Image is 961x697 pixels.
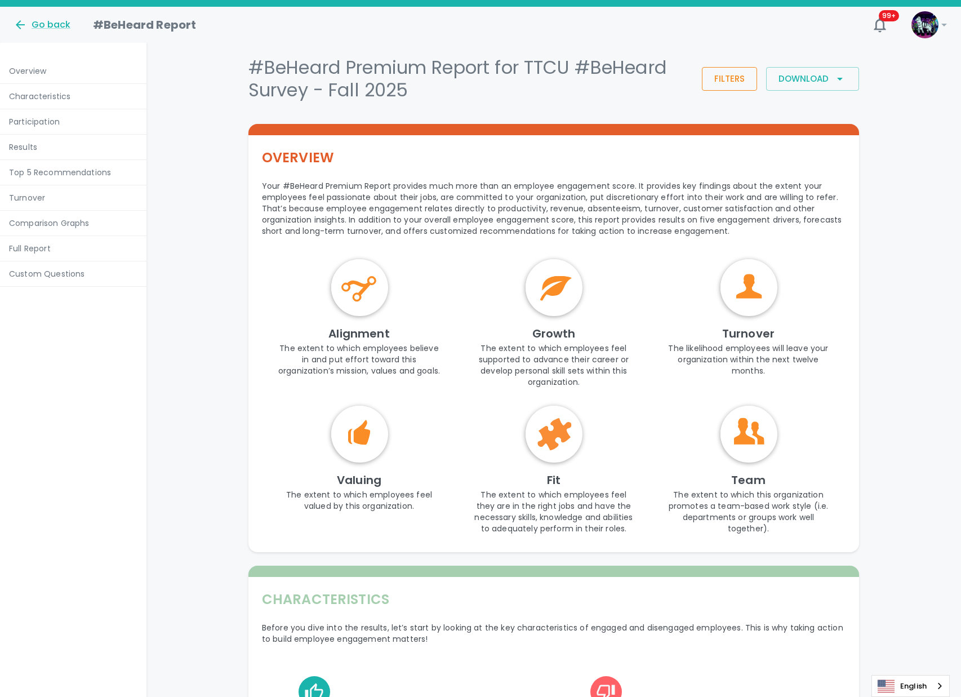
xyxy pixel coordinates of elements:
[651,471,846,489] h6: Team
[262,591,846,609] h5: CHARACTERISTICS
[331,259,388,316] img: Alignment
[456,343,651,388] p: The extent to which employees feel supported to advance their career or develop personal skill se...
[866,11,893,38] button: 99+
[262,622,846,645] p: Before you dive into the results, let’s start by looking at the key characteristics of engaged an...
[93,16,196,34] h1: #BeHeard Report
[9,141,137,153] p: Results
[766,67,859,91] button: Download
[456,489,651,534] p: The extent to which employees feel they are in the right jobs and have the necessary skills, know...
[331,406,388,463] img: Valuing
[9,167,137,178] p: Top 5 Recommendations
[9,116,137,127] p: Participation
[262,343,457,376] p: The extent to which employees believe in and put effort toward this organization’s mission, value...
[526,406,582,463] img: Fit
[720,259,777,316] img: Turnover
[911,11,938,38] img: Picture of Sparck
[871,675,950,697] div: Language
[262,149,846,167] h5: OVERVIEW
[778,72,847,86] div: Download
[651,343,846,376] p: The likelihood employees will leave your organization within the next twelve months.
[456,325,651,343] h6: Growth
[702,67,757,91] button: Filters
[262,471,457,489] h6: Valuing
[456,471,651,489] h6: Fit
[720,406,777,463] img: Team
[262,180,846,237] p: Your #BeHeard Premium Report provides much more than an employee engagement score. It provides ke...
[879,10,899,21] span: 99+
[651,489,846,534] p: The extent to which this organization promotes a team-based work style (i.e. departments or group...
[9,192,137,203] p: Turnover
[526,259,582,316] img: Growth
[248,56,698,101] h4: #BeHeard Premium Report for TTCU #BeHeard Survey - Fall 2025
[262,325,457,343] h6: Alignment
[9,65,137,77] p: Overview
[872,676,949,696] a: English
[871,675,950,697] aside: Language selected: English
[9,217,137,229] p: Comparison Graphs
[651,325,846,343] h6: Turnover
[9,91,137,102] p: Characteristics
[9,268,137,279] p: Custom Questions
[14,18,70,32] button: Go back
[262,489,457,512] p: The extent to which employees feel valued by this organization.
[9,243,137,254] p: Full Report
